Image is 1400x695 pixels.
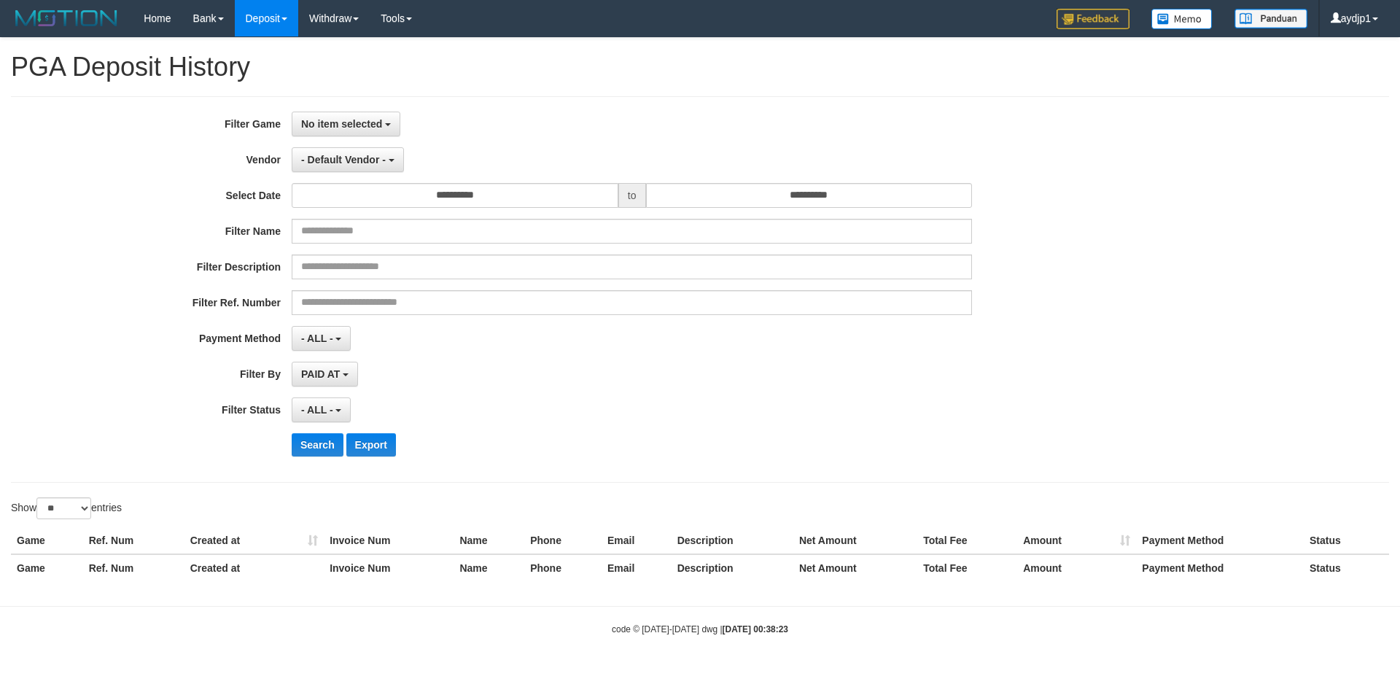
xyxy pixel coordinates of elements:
[83,554,184,581] th: Ref. Num
[292,326,351,351] button: - ALL -
[301,154,386,166] span: - Default Vendor -
[917,527,1017,554] th: Total Fee
[1304,527,1389,554] th: Status
[301,368,340,380] span: PAID AT
[672,527,793,554] th: Description
[292,147,404,172] button: - Default Vendor -
[454,527,524,554] th: Name
[301,333,333,344] span: - ALL -
[723,624,788,634] strong: [DATE] 00:38:23
[324,554,454,581] th: Invoice Num
[524,527,602,554] th: Phone
[11,53,1389,82] h1: PGA Deposit History
[917,554,1017,581] th: Total Fee
[292,397,351,422] button: - ALL -
[83,527,184,554] th: Ref. Num
[1234,9,1307,28] img: panduan.png
[184,554,324,581] th: Created at
[292,362,358,387] button: PAID AT
[1304,554,1389,581] th: Status
[793,554,917,581] th: Net Amount
[793,527,917,554] th: Net Amount
[36,497,91,519] select: Showentries
[184,527,324,554] th: Created at
[524,554,602,581] th: Phone
[346,433,396,457] button: Export
[618,183,646,208] span: to
[11,7,122,29] img: MOTION_logo.png
[454,554,524,581] th: Name
[612,624,788,634] small: code © [DATE]-[DATE] dwg |
[1057,9,1129,29] img: Feedback.jpg
[1017,554,1136,581] th: Amount
[602,554,672,581] th: Email
[301,404,333,416] span: - ALL -
[324,527,454,554] th: Invoice Num
[11,497,122,519] label: Show entries
[602,527,672,554] th: Email
[1136,527,1304,554] th: Payment Method
[11,554,83,581] th: Game
[11,527,83,554] th: Game
[1151,9,1213,29] img: Button%20Memo.svg
[292,433,343,457] button: Search
[1136,554,1304,581] th: Payment Method
[672,554,793,581] th: Description
[301,118,382,130] span: No item selected
[1017,527,1136,554] th: Amount
[292,112,400,136] button: No item selected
